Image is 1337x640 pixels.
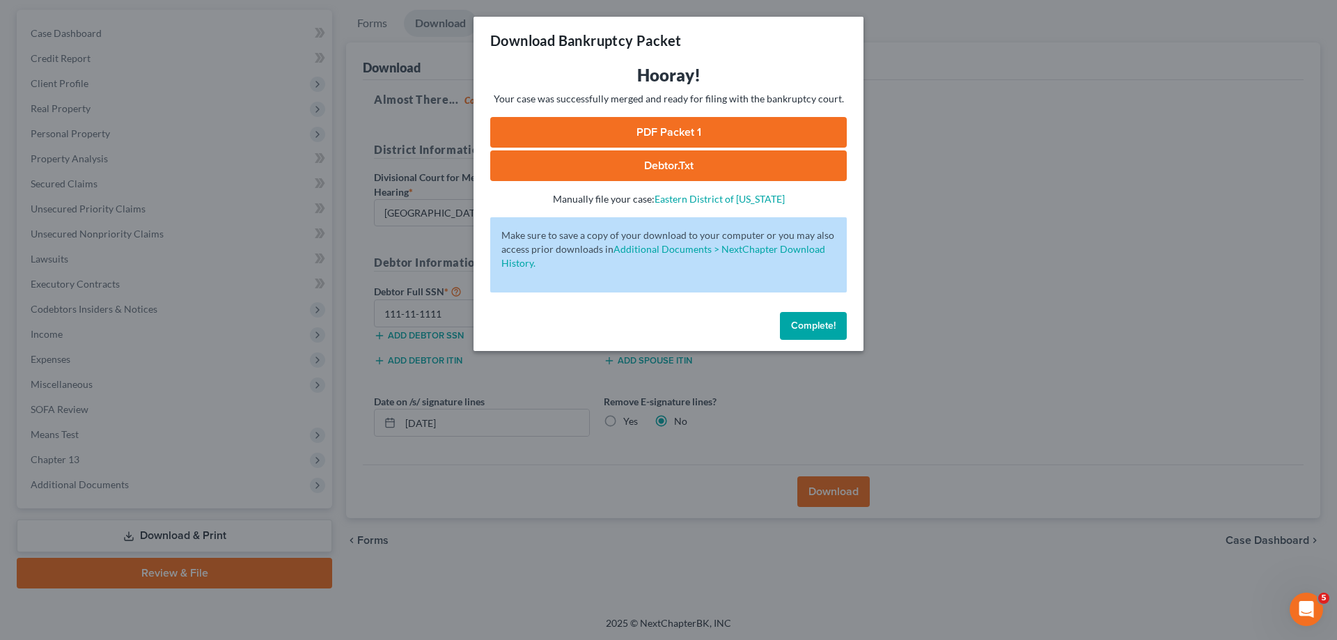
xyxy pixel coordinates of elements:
[1318,593,1329,604] span: 5
[1290,593,1323,626] iframe: Intercom live chat
[490,92,847,106] p: Your case was successfully merged and ready for filing with the bankruptcy court.
[791,320,836,331] span: Complete!
[490,64,847,86] h3: Hooray!
[655,193,785,205] a: Eastern District of [US_STATE]
[780,312,847,340] button: Complete!
[490,117,847,148] a: PDF Packet 1
[501,228,836,270] p: Make sure to save a copy of your download to your computer or you may also access prior downloads in
[501,243,825,269] a: Additional Documents > NextChapter Download History.
[490,150,847,181] a: Debtor.txt
[490,192,847,206] p: Manually file your case:
[490,31,681,50] h3: Download Bankruptcy Packet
